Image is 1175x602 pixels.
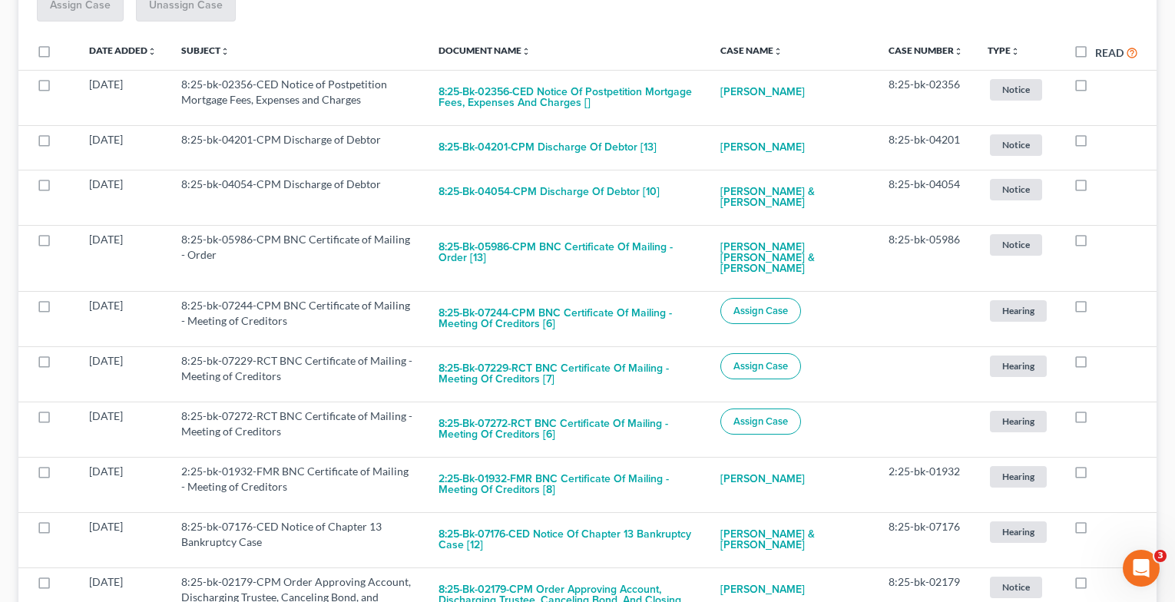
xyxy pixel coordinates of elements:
i: unfold_more [1011,47,1020,56]
span: Notice [990,79,1042,100]
button: 8:25-bk-07176-CED Notice of Chapter 13 Bankruptcy Case [12] [439,519,696,561]
a: Notice [988,232,1049,257]
i: unfold_more [147,47,157,56]
button: 8:25-bk-07244-CPM BNC Certificate of Mailing - Meeting of Creditors [6] [439,298,696,339]
a: Notice [988,77,1049,102]
a: Subjectunfold_more [181,45,230,56]
a: [PERSON_NAME] [720,132,805,163]
td: 8:25-bk-07272-RCT BNC Certificate of Mailing - Meeting of Creditors [169,402,426,457]
a: [PERSON_NAME] & [PERSON_NAME] [720,519,864,561]
button: 8:25-bk-05986-CPM BNC Certificate of Mailing - Order [13] [439,232,696,273]
span: Notice [990,134,1042,155]
span: Assign Case [733,360,788,372]
td: [DATE] [77,346,169,402]
i: unfold_more [521,47,531,56]
td: 8:25-bk-05986 [876,225,975,291]
td: 2:25-bk-01932 [876,457,975,512]
span: Hearing [990,300,1047,321]
a: Hearing [988,519,1049,544]
a: Typeunfold_more [988,45,1020,56]
td: [DATE] [77,402,169,457]
span: 3 [1154,550,1167,562]
span: Hearing [990,521,1047,542]
td: 8:25-bk-04054-CPM Discharge of Debtor [169,170,426,225]
a: Notice [988,132,1049,157]
span: Notice [990,234,1042,255]
td: 8:25-bk-05986-CPM BNC Certificate of Mailing - Order [169,225,426,291]
td: [DATE] [77,225,169,291]
a: [PERSON_NAME] [PERSON_NAME] & [PERSON_NAME] [720,232,864,284]
a: [PERSON_NAME] [720,464,805,495]
td: 8:25-bk-07244-CPM BNC Certificate of Mailing - Meeting of Creditors [169,291,426,346]
iframe: Intercom live chat [1123,550,1160,587]
button: 8:25-bk-04054-CPM Discharge of Debtor [10] [439,177,660,207]
button: 8:25-bk-07272-RCT BNC Certificate of Mailing - Meeting of Creditors [6] [439,408,696,450]
button: 8:25-bk-07229-RCT BNC Certificate of Mailing - Meeting of Creditors [7] [439,353,696,395]
a: Notice [988,177,1049,202]
td: 2:25-bk-01932-FMR BNC Certificate of Mailing - Meeting of Creditors [169,457,426,512]
a: Hearing [988,408,1049,434]
a: [PERSON_NAME] [720,77,805,107]
span: Notice [990,179,1042,200]
td: 8:25-bk-04201-CPM Discharge of Debtor [169,125,426,170]
td: 8:25-bk-07229-RCT BNC Certificate of Mailing - Meeting of Creditors [169,346,426,402]
td: 8:25-bk-07176 [876,512,975,567]
a: Case Nameunfold_more [720,45,783,56]
span: Hearing [990,411,1047,432]
button: 8:25-bk-04201-CPM Discharge of Debtor [13] [439,132,657,163]
i: unfold_more [220,47,230,56]
td: [DATE] [77,170,169,225]
a: Hearing [988,353,1049,379]
span: Assign Case [733,415,788,428]
span: Assign Case [733,305,788,317]
td: [DATE] [77,291,169,346]
td: [DATE] [77,457,169,512]
td: [DATE] [77,512,169,567]
button: Assign Case [720,408,801,435]
td: 8:25-bk-02356 [876,70,975,125]
a: Date Addedunfold_more [89,45,157,56]
span: Hearing [990,356,1047,376]
td: 8:25-bk-07176-CED Notice of Chapter 13 Bankruptcy Case [169,512,426,567]
button: 8:25-bk-02356-CED Notice of Postpetition Mortgage Fees, Expenses and Charges [] [439,77,696,118]
button: Assign Case [720,353,801,379]
i: unfold_more [954,47,963,56]
i: unfold_more [773,47,783,56]
a: Case Numberunfold_more [889,45,963,56]
span: Hearing [990,466,1047,487]
td: 8:25-bk-04054 [876,170,975,225]
a: [PERSON_NAME] & [PERSON_NAME] [720,177,864,218]
a: Hearing [988,464,1049,489]
a: Hearing [988,298,1049,323]
td: [DATE] [77,125,169,170]
button: Assign Case [720,298,801,324]
a: Document Nameunfold_more [439,45,531,56]
td: [DATE] [77,70,169,125]
span: Notice [990,577,1042,597]
td: 8:25-bk-02356-CED Notice of Postpetition Mortgage Fees, Expenses and Charges [169,70,426,125]
td: 8:25-bk-04201 [876,125,975,170]
button: 2:25-bk-01932-FMR BNC Certificate of Mailing - Meeting of Creditors [8] [439,464,696,505]
a: Notice [988,574,1049,600]
label: Read [1095,45,1124,61]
